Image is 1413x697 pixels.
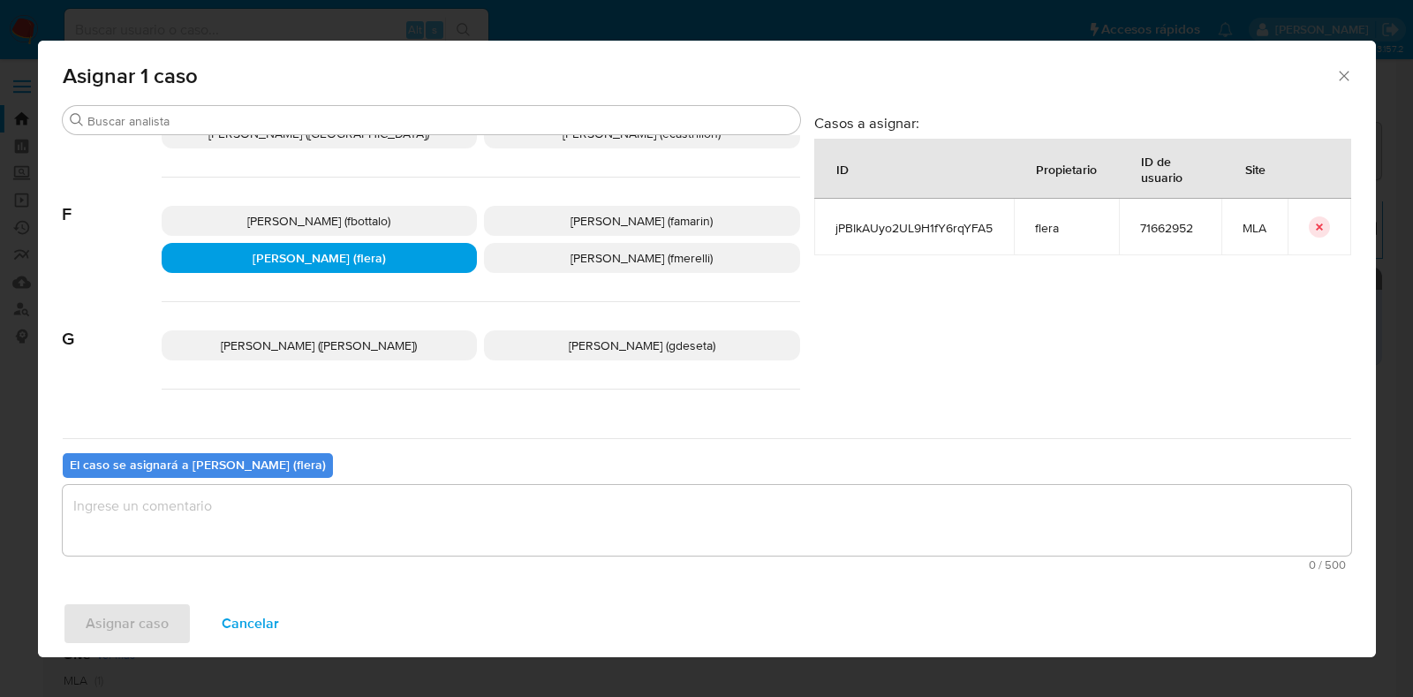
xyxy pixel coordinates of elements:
button: Cancelar [199,602,302,645]
span: MLA [1243,220,1266,236]
button: Cerrar ventana [1335,67,1351,83]
div: Propietario [1015,148,1118,190]
b: El caso se asignará a [PERSON_NAME] (flera) [70,456,326,474]
span: [PERSON_NAME] (gdeseta) [569,337,715,354]
span: F [63,178,162,225]
div: [PERSON_NAME] (fbottalo) [162,206,478,236]
span: 71662952 [1140,220,1200,236]
h3: Casos a asignar: [814,114,1351,132]
span: [PERSON_NAME] (fmerelli) [570,249,713,267]
span: Asignar 1 caso [63,65,1336,87]
div: assign-modal [38,41,1376,657]
span: [PERSON_NAME] (flera) [253,249,386,267]
span: jPBIkAUyo2UL9H1fY6rqYFA5 [835,220,993,236]
input: Buscar analista [87,113,793,129]
span: I [63,390,162,437]
div: ID [815,148,870,190]
div: [PERSON_NAME] (famarin) [484,206,800,236]
div: [PERSON_NAME] (gdeseta) [484,330,800,360]
div: [PERSON_NAME] (fmerelli) [484,243,800,273]
span: Cancelar [222,604,279,643]
span: [PERSON_NAME] (famarin) [570,212,713,230]
div: [PERSON_NAME] (flera) [162,243,478,273]
span: flera [1035,220,1098,236]
span: [PERSON_NAME] ([PERSON_NAME]) [221,337,417,354]
span: [PERSON_NAME] (fbottalo) [247,212,390,230]
div: Site [1224,148,1287,190]
span: G [63,302,162,350]
button: Buscar [70,113,84,127]
button: icon-button [1309,216,1330,238]
div: [PERSON_NAME] ([PERSON_NAME]) [162,330,478,360]
div: ID de usuario [1120,140,1220,198]
span: Máximo 500 caracteres [68,559,1346,571]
